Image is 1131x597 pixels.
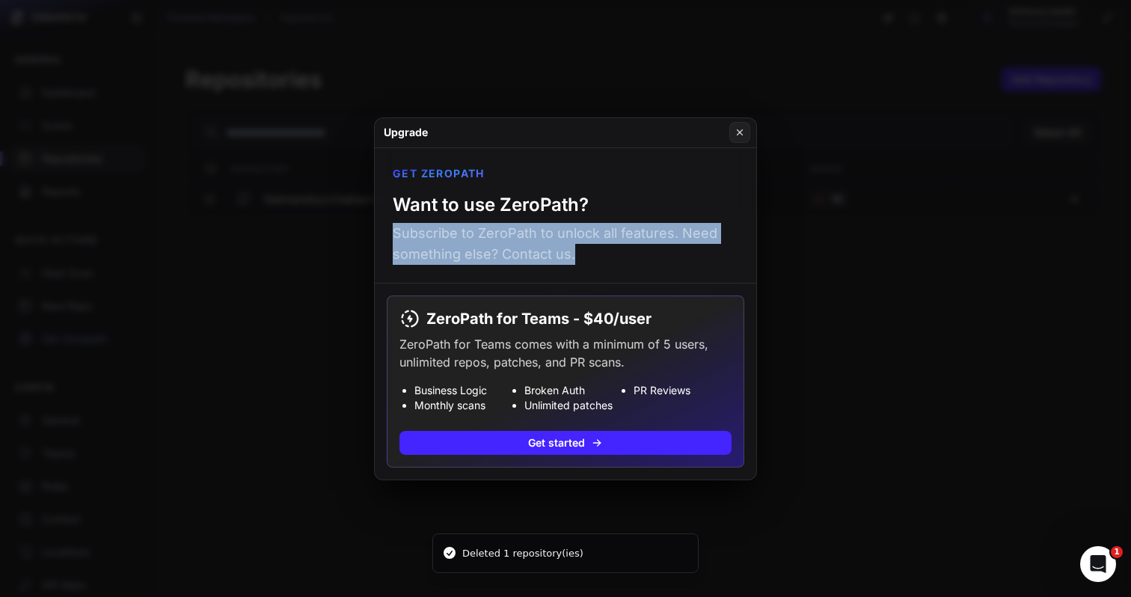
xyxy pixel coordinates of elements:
[393,166,485,181] p: Get ZeroPath
[1111,546,1123,558] span: 1
[1080,546,1116,582] iframe: Intercom live chat
[414,383,512,398] li: Business Logic
[399,431,732,455] button: Get started
[634,383,732,398] li: PR Reviews
[462,546,583,561] div: Deleted 1 repository(ies)
[384,125,428,140] h4: Upgrade
[524,398,622,413] li: Unlimited patches
[414,398,512,413] li: Monthly scans
[524,383,622,398] li: Broken Auth
[399,335,732,371] p: ZeroPath for Teams comes with a minimum of 5 users, unlimited repos, patches, and PR scans.
[393,223,738,265] p: Subscribe to ZeroPath to unlock all features. Need something else? Contact us.
[387,296,744,468] button: ZeroPath for Teams - $40/user ZeroPath for Teams comes with a minimum of 5 users, unlimited repos...
[393,193,589,217] h1: Want to use ZeroPath?
[399,308,732,329] h4: ZeroPath for Teams - $40/user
